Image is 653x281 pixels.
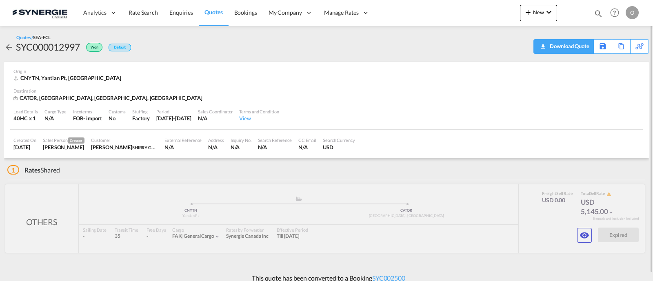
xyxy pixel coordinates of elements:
[73,115,83,122] div: FOB
[169,9,193,16] span: Enquiries
[234,9,257,16] span: Bookings
[68,137,84,144] span: Creator
[298,144,316,151] div: N/A
[13,137,36,143] div: Created On
[548,40,589,53] div: Download Quote
[7,166,60,175] div: Shared
[132,108,150,115] div: Stuffing
[594,9,603,18] md-icon: icon-magnify
[258,137,292,143] div: Search Reference
[83,9,107,17] span: Analytics
[594,40,612,53] div: Save As Template
[13,115,38,122] div: 40HC x 1
[44,108,67,115] div: Cargo Type
[538,41,548,47] md-icon: icon-download
[608,6,626,20] div: Help
[538,40,589,53] div: Download Quote
[538,40,589,53] div: Quote PDF is not available at this time
[7,165,19,175] span: 1
[132,115,150,122] div: Factory Stuffing
[132,144,164,150] span: SHIRRY GROUP
[164,144,202,151] div: N/A
[204,9,222,15] span: Quotes
[544,7,554,17] md-icon: icon-chevron-down
[208,144,224,151] div: N/A
[520,5,557,21] button: icon-plus 400-fgNewicon-chevron-down
[73,108,102,115] div: Incoterms
[43,144,84,151] div: Rosa Ho
[4,42,14,52] md-icon: icon-arrow-left
[13,68,640,74] div: Origin
[626,6,639,19] div: O
[44,115,67,122] div: N/A
[231,144,251,151] div: N/A
[12,4,67,22] img: 1f56c880d42311ef80fc7dca854c8e59.png
[258,144,292,151] div: N/A
[324,9,359,17] span: Manage Rates
[13,144,36,151] div: 4 Jul 2025
[20,75,121,81] span: CNYTN, Yantian Pt, [GEOGRAPHIC_DATA]
[156,108,191,115] div: Period
[239,115,279,122] div: View
[24,166,41,174] span: Rates
[91,144,158,151] div: Wassin Shirry
[13,108,38,115] div: Load Details
[13,88,640,94] div: Destination
[208,137,224,143] div: Address
[577,228,592,243] button: icon-eye
[298,137,316,143] div: CC Email
[323,137,355,143] div: Search Currency
[129,9,158,16] span: Rate Search
[16,34,51,40] div: Quotes /SEA-FCL
[156,115,191,122] div: 14 Jul 2025
[109,108,126,115] div: Customs
[323,144,355,151] div: USD
[198,108,233,115] div: Sales Coordinator
[109,44,131,51] div: Default
[43,137,84,144] div: Sales Person
[4,40,16,53] div: icon-arrow-left
[33,35,50,40] span: SEA-FCL
[164,137,202,143] div: External Reference
[16,40,80,53] div: SYC000012997
[83,115,102,122] div: - import
[13,94,204,102] div: CATOR, Toronto, ON, Americas
[523,7,533,17] md-icon: icon-plus 400-fg
[269,9,302,17] span: My Company
[109,115,126,122] div: No
[198,115,233,122] div: N/A
[80,40,104,53] div: Won
[91,45,100,53] span: Won
[13,74,123,82] div: CNYTN, Yantian Pt, Asia Pacific
[608,6,622,20] span: Help
[239,108,279,115] div: Terms and Condition
[594,9,603,21] div: icon-magnify
[523,9,554,15] span: New
[91,137,158,143] div: Customer
[580,230,589,240] md-icon: icon-eye
[231,137,251,143] div: Inquiry No.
